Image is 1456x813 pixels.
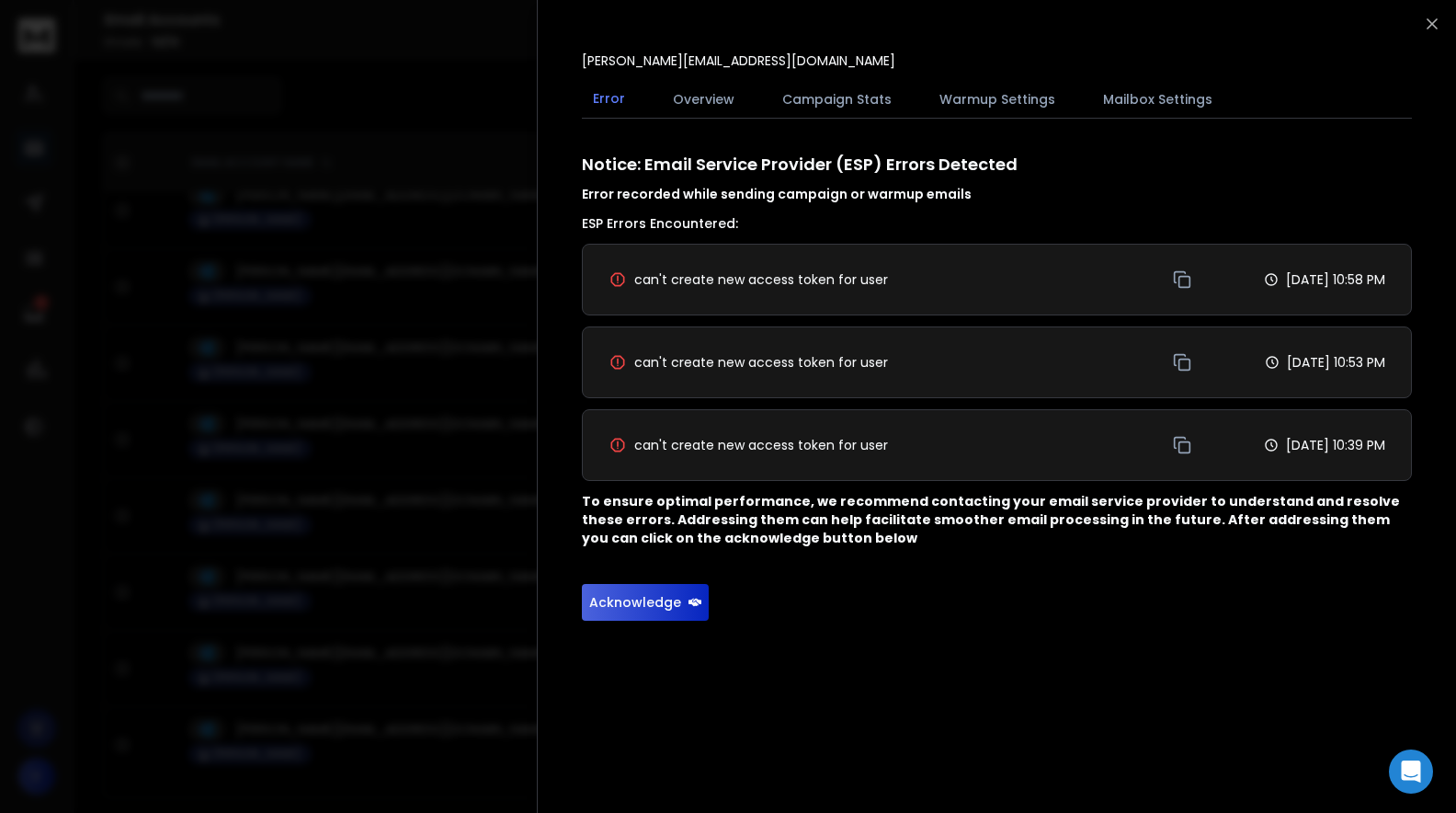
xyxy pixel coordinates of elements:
[771,79,903,120] button: Campaign Stats
[582,152,1412,203] h1: Notice: Email Service Provider (ESP) Errors Detected
[582,78,636,120] button: Error
[582,584,709,621] button: Acknowledge
[1287,353,1385,372] p: [DATE] 10:53 PM
[582,492,1412,547] p: To ensure optimal performance, we recommend contacting your email service provider to understand ...
[582,52,895,70] p: [PERSON_NAME][EMAIL_ADDRESS][DOMAIN_NAME]
[928,79,1066,120] button: Warmup Settings
[662,79,745,120] button: Overview
[634,353,888,372] span: can't create new access token for user
[1092,79,1223,120] button: Mailbox Settings
[1286,436,1385,454] p: [DATE] 10:39 PM
[634,436,888,454] span: can't create new access token for user
[582,185,1412,203] h4: Error recorded while sending campaign or warmup emails
[1389,750,1433,794] div: Open Intercom Messenger
[1286,270,1385,289] p: [DATE] 10:58 PM
[582,214,1412,233] h3: ESP Errors Encountered:
[634,270,888,289] span: can't create new access token for user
